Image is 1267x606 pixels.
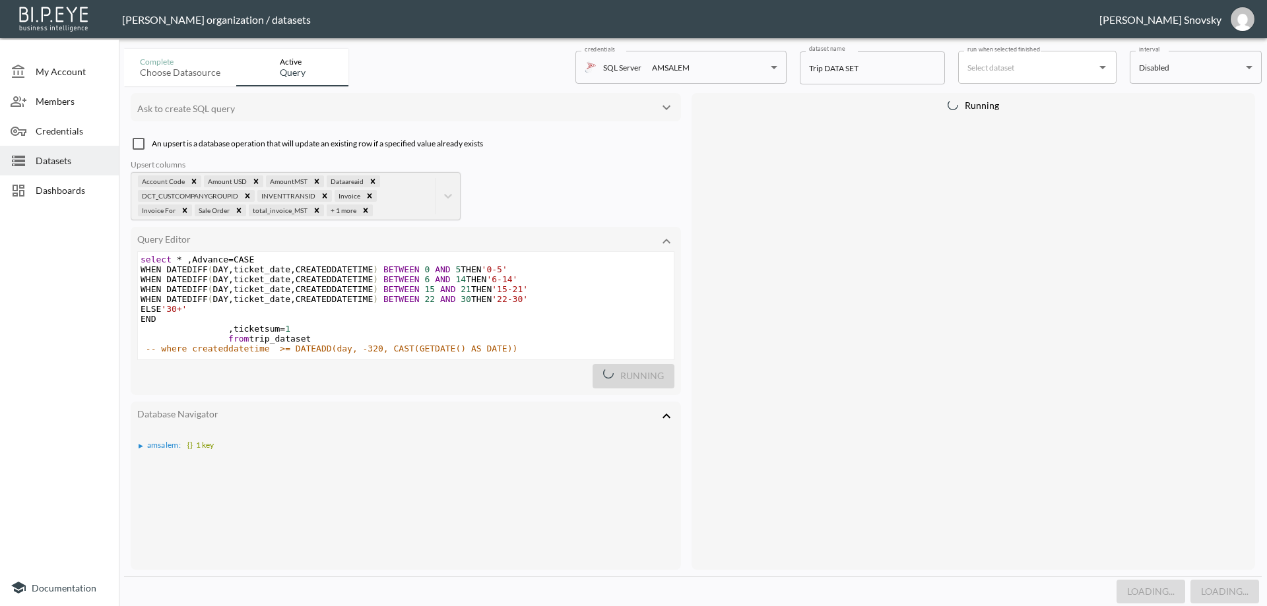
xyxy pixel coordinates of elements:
[280,67,306,78] div: Query
[140,67,220,78] div: Choose datasource
[36,65,108,78] span: My Account
[373,264,378,274] span: )
[455,274,466,284] span: 14
[137,408,647,419] div: Database Navigator
[383,294,420,304] span: BETWEEN
[141,255,254,264] span: Advance CASE
[228,334,249,344] span: from
[36,124,108,138] span: Credentials
[383,264,420,274] span: BETWEEN
[228,255,234,264] span: =
[141,284,528,294] span: WHEN DATEDIFF DAY ticket_date CREATEDDATETIME THEN
[425,294,436,304] span: 22
[11,580,108,595] a: Documentation
[228,284,234,294] span: ,
[373,294,378,304] span: )
[141,334,311,344] span: trip_dataset
[122,13,1099,26] div: [PERSON_NAME] organization / datasets
[1221,3,1264,35] button: gils@amsalem.com
[809,44,845,53] label: dataset name
[1139,60,1241,75] div: Disabled
[280,57,306,67] div: Active
[383,284,420,294] span: BETWEEN
[185,440,214,450] span: 1 key
[1231,7,1254,31] img: e1d6fdeb492d5bd457900032a53483e8
[290,274,296,284] span: ,
[290,294,296,304] span: ,
[208,274,213,284] span: (
[140,57,220,67] div: Complete
[131,160,681,220] div: Account Code;Amount USD;AmountMST;Dataareaid;DCT_CUSTCOMPANYGROUPID;INVENTTRANSID;Invoice;Invoice...
[585,61,597,73] img: mssql icon
[228,274,234,284] span: ,
[585,45,615,53] label: credentials
[425,284,436,294] span: 15
[141,255,172,264] span: select
[698,100,1249,111] div: Running
[36,154,108,167] span: Datasets
[141,294,528,304] span: WHEN DATEDIFF DAY ticket_date CREATEDDATETIME THEN
[141,314,156,324] span: END
[32,582,96,593] span: Documentation
[228,264,234,274] span: ,
[141,274,518,284] span: WHEN DATEDIFF DAY ticket_date CREATEDDATETIME THEN
[435,264,450,274] span: AND
[373,284,378,294] span: )
[383,274,420,284] span: BETWEEN
[455,264,461,274] span: 5
[208,264,213,274] span: (
[486,274,517,284] span: '6-14'
[147,440,181,450] span: amsalem :
[137,103,647,114] div: Ask to create SQL query
[652,60,690,75] div: AMSALEM
[603,60,641,75] p: SQL Server
[440,284,455,294] span: AND
[967,45,1040,53] label: run when selected finished
[435,274,450,284] span: AND
[187,255,192,264] span: ,
[161,304,187,314] span: '30+'
[290,284,296,294] span: ,
[482,264,507,274] span: '0-5'
[280,324,285,334] span: =
[461,284,471,294] span: 21
[1139,45,1160,53] label: interval
[373,274,378,284] span: )
[1099,13,1221,26] div: [PERSON_NAME] Snovsky
[208,284,213,294] span: (
[36,94,108,108] span: Members
[964,57,1091,78] input: Select dataset
[131,128,681,152] div: An upsert is a database operation that will update an existing row if a specified value already e...
[285,324,290,334] span: 1
[425,274,430,284] span: 6
[228,324,234,334] span: ,
[1093,58,1112,76] button: Open
[139,442,143,449] div: ▶
[461,294,471,304] span: 30
[146,344,518,353] span: -- where createddatetime >= DATEADD(day, -320, CAST(GETDATE() AS DATE))
[131,160,461,172] div: Upsert columns
[141,304,187,314] span: ELSE
[187,440,193,450] span: {}
[16,3,92,33] img: bipeye-logo
[137,233,647,245] div: Query Editor
[492,294,528,304] span: '22-30'
[36,183,108,197] span: Dashboards
[440,294,455,304] span: AND
[141,264,507,274] span: WHEN DATEDIFF DAY ticket_date CREATEDDATETIME THEN
[425,264,430,274] span: 0
[290,264,296,274] span: ,
[141,324,290,334] span: ticketsum
[208,294,213,304] span: (
[228,294,234,304] span: ,
[492,284,528,294] span: '15-21'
